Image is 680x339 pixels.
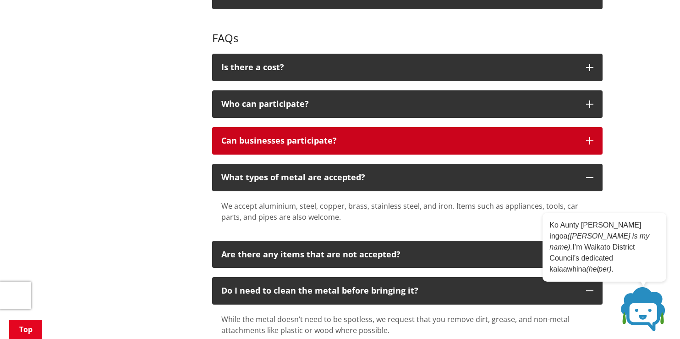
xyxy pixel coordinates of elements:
[549,232,649,251] em: ([PERSON_NAME] is my name).
[549,220,659,275] p: Ko Aunty [PERSON_NAME] ingoa I’m Waikato District Council’s dedicated kaiaawhina .
[212,127,603,155] button: Can businesses participate?
[221,100,577,109] p: Who can participate?
[212,277,603,305] button: Do I need to clean the metal before bringing it?
[221,200,593,222] div: We accept aluminium, steel, copper, brass, stainless steel, and iron. Items such as appliances, t...
[221,63,577,72] div: Is there a cost?
[221,314,593,336] div: While the metal doesn’t need to be spotless, we request that you remove dirt, grease, and non-met...
[221,250,577,259] p: Are there any items that are not accepted?
[586,265,611,273] em: (helper)
[212,54,603,81] button: Is there a cost?
[9,320,42,339] a: Top
[212,241,603,268] button: Are there any items that are not accepted?
[221,286,577,295] p: Do I need to clean the metal before bringing it?
[212,164,603,191] button: What types of metal are accepted?
[221,136,577,145] p: Can businesses participate?
[221,173,577,182] p: What types of metal are accepted?
[212,18,603,45] h3: FAQs
[212,90,603,118] button: Who can participate?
